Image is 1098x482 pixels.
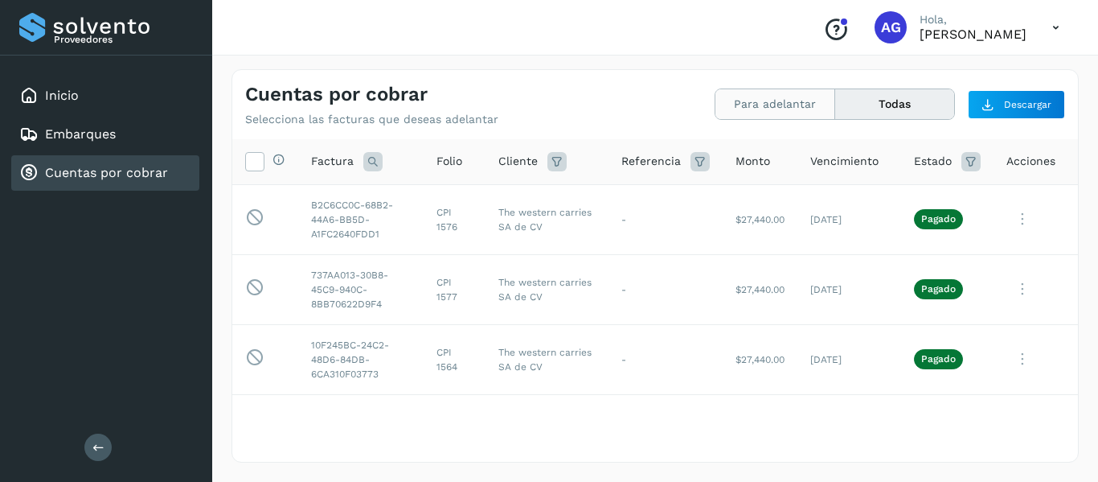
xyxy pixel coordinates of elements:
p: ALFONSO García Flores [920,27,1026,42]
td: The western carries SA de CV [485,324,608,394]
span: Monto [735,153,770,170]
td: 737AA013-30B8-45C9-940C-8BB70622D9F4 [298,254,424,324]
span: Factura [311,153,354,170]
td: $27,440.00 [723,394,797,464]
span: Referencia [621,153,681,170]
span: Vencimiento [810,153,879,170]
td: CPI 1564 [424,324,485,394]
td: 10F245BC-24C2-48D6-84DB-6CA310F03773 [298,324,424,394]
td: $27,440.00 [723,184,797,254]
td: CPI 1576 [424,184,485,254]
td: - [608,324,723,394]
td: The western carries SA de CV [485,394,608,464]
span: Descargar [1004,97,1051,112]
p: Proveedores [54,34,193,45]
div: Cuentas por cobrar [11,155,199,191]
span: Cliente [498,153,538,170]
p: Selecciona las facturas que deseas adelantar [245,113,498,126]
span: Folio [436,153,462,170]
div: Embarques [11,117,199,152]
p: Hola, [920,13,1026,27]
button: Descargar [968,90,1065,119]
td: [DATE] [797,394,901,464]
td: $27,440.00 [723,324,797,394]
span: Estado [914,153,952,170]
a: Inicio [45,88,79,103]
td: [DATE] [797,184,901,254]
button: Todas [835,89,954,119]
td: CPI 1552 [424,394,485,464]
div: Inicio [11,78,199,113]
p: Pagado [921,213,956,225]
p: Pagado [921,353,956,365]
td: B2C6CC0C-68B2-44A6-BB5D-A1FC2640FDD1 [298,184,424,254]
h4: Cuentas por cobrar [245,83,428,106]
a: Cuentas por cobrar [45,165,168,180]
td: [DATE] [797,254,901,324]
td: - [608,394,723,464]
button: Para adelantar [715,89,835,119]
td: - [608,184,723,254]
p: Pagado [921,283,956,295]
td: $27,440.00 [723,254,797,324]
td: 8916955A-2E6F-4E8E-9DCF-B4D032230B2A [298,394,424,464]
a: Embarques [45,126,116,142]
span: Acciones [1006,153,1055,170]
td: The western carries SA de CV [485,184,608,254]
td: The western carries SA de CV [485,254,608,324]
td: CPI 1577 [424,254,485,324]
td: [DATE] [797,324,901,394]
td: - [608,254,723,324]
